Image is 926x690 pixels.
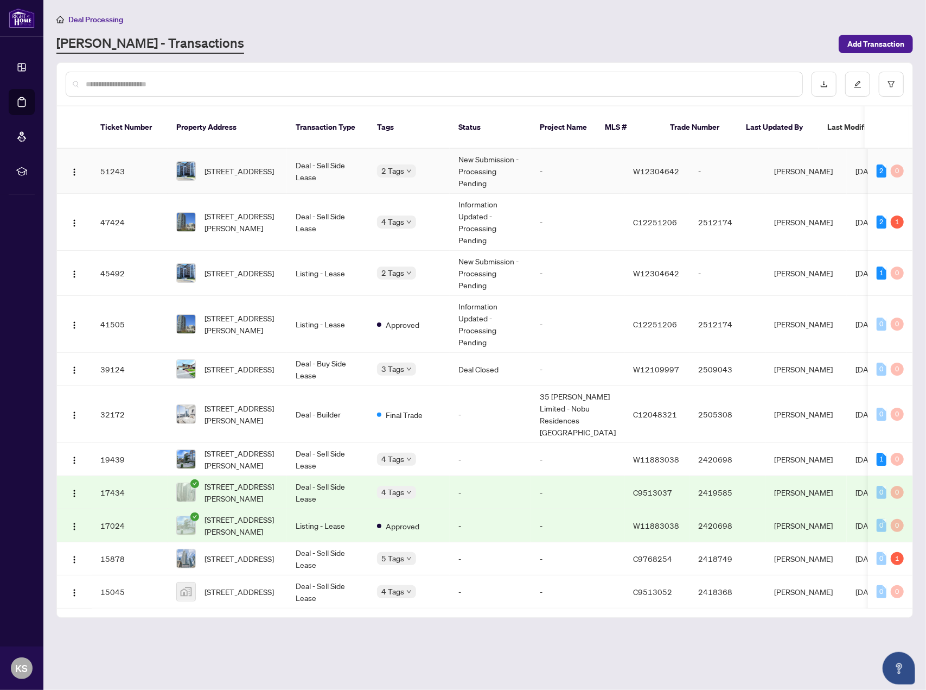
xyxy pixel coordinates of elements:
[633,268,679,278] span: W12304642
[92,194,168,251] td: 47424
[855,268,879,278] span: [DATE]
[891,486,904,499] div: 0
[765,575,847,609] td: [PERSON_NAME]
[66,550,83,567] button: Logo
[406,270,412,276] span: down
[765,296,847,353] td: [PERSON_NAME]
[70,270,79,278] img: Logo
[855,217,879,227] span: [DATE]
[855,587,879,597] span: [DATE]
[386,409,423,421] span: Final Trade
[70,522,79,531] img: Logo
[877,216,886,229] div: 2
[531,106,596,149] th: Project Name
[287,296,368,353] td: Listing - Lease
[450,509,531,542] td: -
[847,35,904,53] span: Add Transaction
[381,453,404,465] span: 4 Tags
[531,476,624,509] td: -
[177,315,195,333] img: thumbnail-img
[406,556,412,561] span: down
[891,408,904,421] div: 0
[450,476,531,509] td: -
[819,106,916,149] th: Last Modified Date
[70,411,79,420] img: Logo
[381,363,404,375] span: 3 Tags
[66,264,83,282] button: Logo
[70,321,79,330] img: Logo
[689,476,765,509] td: 2419585
[765,386,847,443] td: [PERSON_NAME]
[765,194,847,251] td: [PERSON_NAME]
[70,366,79,375] img: Logo
[177,405,195,423] img: thumbnail-img
[891,164,904,178] div: 0
[845,72,870,97] button: edit
[287,149,368,194] td: Deal - Sell Side Lease
[205,402,278,426] span: [STREET_ADDRESS][PERSON_NAME]
[205,514,278,537] span: [STREET_ADDRESS][PERSON_NAME]
[287,509,368,542] td: Listing - Lease
[877,486,886,499] div: 0
[205,267,274,279] span: [STREET_ADDRESS]
[16,661,28,676] span: KS
[633,364,679,374] span: W12109997
[633,166,679,176] span: W12304642
[689,386,765,443] td: 2505308
[205,553,274,565] span: [STREET_ADDRESS]
[891,318,904,331] div: 0
[689,542,765,575] td: 2418749
[92,575,168,609] td: 15045
[891,363,904,376] div: 0
[531,296,624,353] td: -
[765,443,847,476] td: [PERSON_NAME]
[450,443,531,476] td: -
[737,106,819,149] th: Last Updated By
[177,483,195,502] img: thumbnail-img
[633,488,672,497] span: C9513037
[877,552,886,565] div: 0
[381,552,404,565] span: 5 Tags
[92,149,168,194] td: 51243
[92,106,168,149] th: Ticket Number
[633,554,672,564] span: C9768254
[879,72,904,97] button: filter
[66,406,83,423] button: Logo
[70,555,79,564] img: Logo
[406,168,412,174] span: down
[168,106,287,149] th: Property Address
[450,149,531,194] td: New Submission - Processing Pending
[287,194,368,251] td: Deal - Sell Side Lease
[877,453,886,466] div: 1
[66,484,83,501] button: Logo
[765,542,847,575] td: [PERSON_NAME]
[765,353,847,386] td: [PERSON_NAME]
[66,360,83,378] button: Logo
[92,443,168,476] td: 19439
[287,476,368,509] td: Deal - Sell Side Lease
[633,217,677,227] span: C12251206
[891,519,904,532] div: 0
[633,587,672,597] span: C9513052
[177,360,195,378] img: thumbnail-img
[56,34,244,54] a: [PERSON_NAME] - Transactions
[531,149,624,194] td: -
[70,489,79,498] img: Logo
[190,479,199,488] span: check-circle
[883,652,915,685] button: Open asap
[689,251,765,296] td: -
[450,542,531,575] td: -
[386,520,419,532] span: Approved
[66,162,83,180] button: Logo
[92,386,168,443] td: 32172
[287,542,368,575] td: Deal - Sell Side Lease
[661,106,737,149] th: Trade Number
[765,476,847,509] td: [PERSON_NAME]
[820,80,828,88] span: download
[839,35,913,53] button: Add Transaction
[854,80,861,88] span: edit
[177,516,195,535] img: thumbnail-img
[205,312,278,336] span: [STREET_ADDRESS][PERSON_NAME]
[287,575,368,609] td: Deal - Sell Side Lease
[205,363,274,375] span: [STREET_ADDRESS]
